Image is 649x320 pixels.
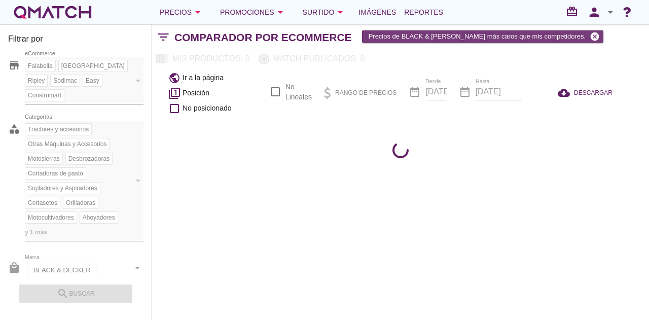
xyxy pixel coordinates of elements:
span: Posición [183,88,209,98]
button: Promociones [212,2,295,22]
div: Precios [160,6,204,18]
span: Easy [83,76,102,85]
h2: Comparador por eCommerce [174,29,352,46]
span: DESCARGAR [574,88,612,97]
a: white-qmatch-logo [12,2,93,22]
i: arrow_drop_down [604,6,617,18]
span: Reportes [404,6,443,18]
span: Cortadoras de pasto [25,169,86,178]
i: filter_1 [168,87,181,99]
span: No posicionado [183,103,232,114]
h3: Filtrar por [8,33,143,49]
span: Tractores y accesorios [25,125,91,134]
button: Precios [152,2,212,22]
div: Promociones [220,6,286,18]
span: [GEOGRAPHIC_DATA] [59,61,127,70]
span: Cortasetos [25,198,60,207]
span: Precios de BLACK & [PERSON_NAME] más caros que mis competidores. [363,28,603,45]
i: public [168,72,181,84]
span: Sodimac [51,76,80,85]
i: arrow_drop_down [192,6,204,18]
span: Motocultivadores [25,213,77,222]
span: Otras Máquinas y Accesorios [25,139,109,149]
button: DESCARGAR [550,84,621,102]
div: Surtido [303,6,347,18]
button: Surtido [295,2,355,22]
span: Ir a la página [183,73,224,83]
a: Imágenes [354,2,400,22]
span: Falabella [25,61,55,70]
span: Imágenes [358,6,396,18]
i: redeem [566,6,582,18]
i: arrow_drop_down [334,6,346,18]
i: cloud_download [558,87,574,99]
span: y 1 más [25,227,47,237]
span: Desbrozadoras [66,154,112,163]
span: Sopladores y Aspiradores [25,184,100,193]
label: No Lineales [285,82,312,102]
span: Ripley [25,76,47,85]
span: Motosierras [25,154,62,163]
span: Construmart [25,91,64,100]
i: store [8,59,20,72]
i: check_box_outline_blank [168,102,181,115]
a: Reportes [400,2,447,22]
span: Ahoyadores [80,213,118,222]
i: cancel [590,31,600,42]
span: Orilladoras [63,198,98,207]
i: person [584,5,604,19]
i: arrow_drop_down [274,6,286,18]
i: category [8,123,20,135]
